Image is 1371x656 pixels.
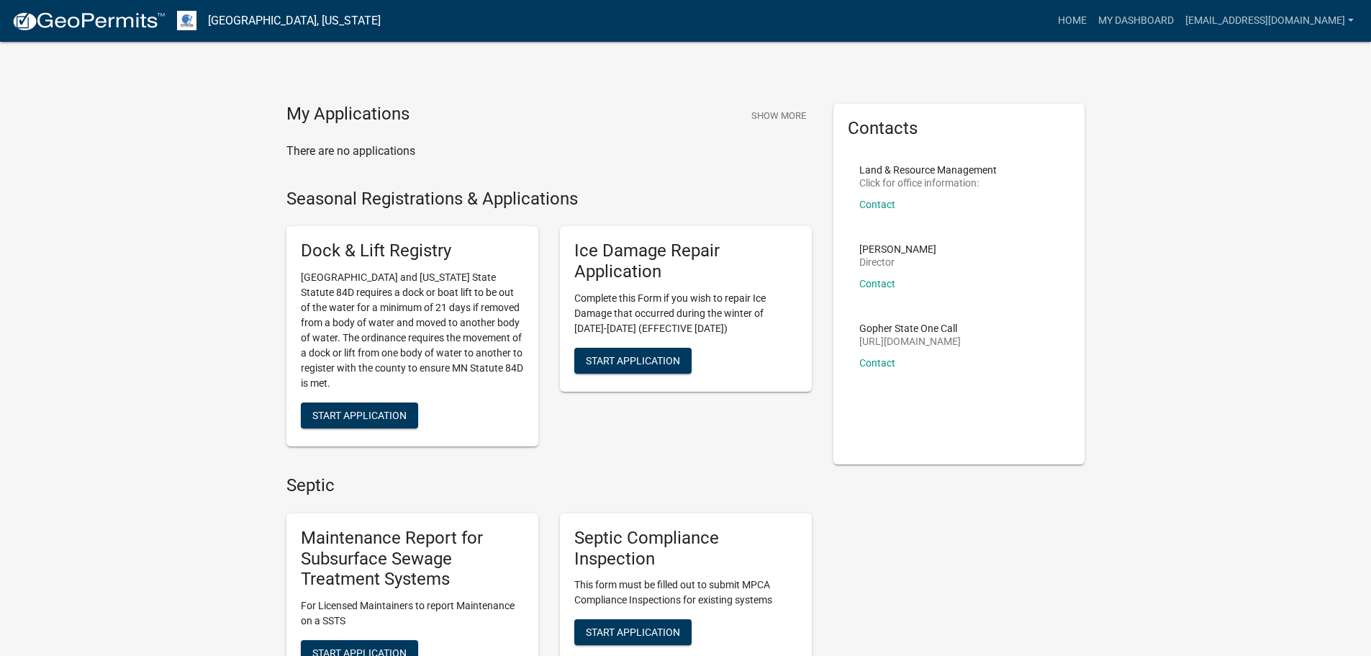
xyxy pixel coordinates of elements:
a: Home [1052,7,1092,35]
p: Land & Resource Management [859,165,997,175]
span: Start Application [586,626,680,638]
button: Start Application [574,619,692,645]
p: Gopher State One Call [859,323,961,333]
h4: My Applications [286,104,410,125]
span: Start Application [312,410,407,421]
h5: Dock & Lift Registry [301,241,524,261]
h4: Seasonal Registrations & Applications [286,189,812,210]
p: Complete this Form if you wish to repair Ice Damage that occurred during the winter of [DATE]-[DA... [574,291,797,336]
p: [URL][DOMAIN_NAME] [859,336,961,346]
h4: Septic [286,475,812,496]
button: Show More [746,104,812,127]
a: Contact [859,199,895,210]
p: [GEOGRAPHIC_DATA] and [US_STATE] State Statute 84D requires a dock or boat lift to be out of the ... [301,270,524,391]
p: Click for office information: [859,178,997,188]
p: For Licensed Maintainers to report Maintenance on a SSTS [301,598,524,629]
p: [PERSON_NAME] [859,244,936,254]
h5: Maintenance Report for Subsurface Sewage Treatment Systems [301,528,524,590]
h5: Septic Compliance Inspection [574,528,797,570]
h5: Contacts [848,118,1071,139]
a: [EMAIL_ADDRESS][DOMAIN_NAME] [1180,7,1359,35]
h5: Ice Damage Repair Application [574,241,797,282]
button: Start Application [574,348,692,374]
p: Director [859,257,936,267]
a: [GEOGRAPHIC_DATA], [US_STATE] [208,9,381,33]
p: This form must be filled out to submit MPCA Compliance Inspections for existing systems [574,578,797,608]
a: Contact [859,278,895,289]
a: Contact [859,357,895,369]
button: Start Application [301,403,418,428]
p: There are no applications [286,143,812,160]
img: Otter Tail County, Minnesota [177,11,196,30]
span: Start Application [586,354,680,366]
a: My Dashboard [1092,7,1180,35]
